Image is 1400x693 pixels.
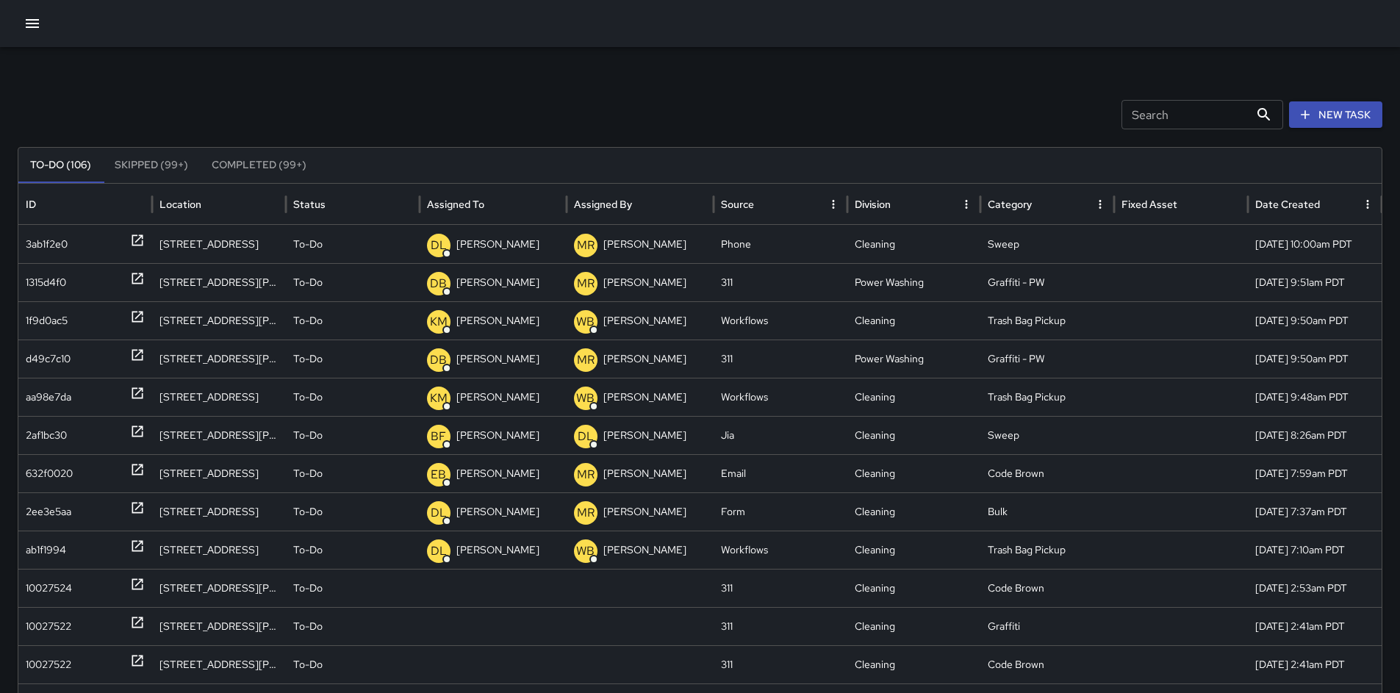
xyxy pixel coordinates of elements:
div: 311 [714,340,847,378]
p: MR [577,466,595,484]
div: 115 10th Street [152,225,286,263]
p: To-Do [293,340,323,378]
div: Assigned By [574,198,632,211]
p: MR [577,351,595,369]
p: [PERSON_NAME] [603,302,686,340]
div: 1500 Harrison Street [152,340,286,378]
p: MR [577,275,595,292]
div: Source [721,198,754,211]
div: Assigned To [427,198,484,211]
p: [PERSON_NAME] [603,264,686,301]
button: Division column menu [956,194,977,215]
div: 10027524 [26,570,72,607]
div: Power Washing [847,340,981,378]
div: Workflows [714,378,847,416]
div: 10/8/2025, 9:51am PDT [1248,263,1382,301]
div: Trash Bag Pickup [980,531,1114,569]
div: Power Washing [847,263,981,301]
p: MR [577,504,595,522]
p: WB [576,542,595,560]
p: [PERSON_NAME] [456,264,539,301]
p: EB [431,466,446,484]
div: 10/8/2025, 2:41am PDT [1248,645,1382,683]
div: 1315d4f0 [26,264,66,301]
div: Bulk [980,492,1114,531]
p: To-Do [293,608,323,645]
p: WB [576,313,595,331]
button: Source column menu [823,194,844,215]
button: Category column menu [1090,194,1110,215]
div: Cleaning [847,645,981,683]
div: Form [714,492,847,531]
p: DB [430,275,447,292]
div: aa98e7da [26,378,71,416]
div: 10/8/2025, 8:26am PDT [1248,416,1382,454]
p: KM [430,313,448,331]
div: 1560 Mission Street [152,378,286,416]
div: 172 13th Street [152,531,286,569]
p: DB [430,351,447,369]
p: DL [431,237,447,254]
div: Graffiti - PW [980,263,1114,301]
div: 311 [714,263,847,301]
div: Status [293,198,326,211]
p: [PERSON_NAME] [456,378,539,416]
p: To-Do [293,378,323,416]
p: To-Do [293,302,323,340]
p: [PERSON_NAME] [603,417,686,454]
div: 10027522 [26,608,71,645]
p: [PERSON_NAME] [456,340,539,378]
p: To-Do [293,455,323,492]
p: DL [431,542,447,560]
p: To-Do [293,226,323,263]
div: Cleaning [847,378,981,416]
div: Cleaning [847,225,981,263]
p: DL [578,428,594,445]
p: [PERSON_NAME] [456,302,539,340]
div: Code Brown [980,454,1114,492]
p: To-Do [293,531,323,569]
div: 1300 Howard Street [152,607,286,645]
div: Code Brown [980,645,1114,683]
div: 1f9d0ac5 [26,302,68,340]
p: DL [431,504,447,522]
p: [PERSON_NAME] [603,378,686,416]
div: 10/8/2025, 9:50am PDT [1248,340,1382,378]
div: 3ab1f2e0 [26,226,68,263]
div: 311 [714,607,847,645]
p: To-Do [293,646,323,683]
div: Division [855,198,891,211]
div: Cleaning [847,569,981,607]
div: Graffiti [980,607,1114,645]
div: 732 Brannan Street [152,569,286,607]
div: 632f0020 [26,455,73,492]
div: Workflows [714,301,847,340]
div: Cleaning [847,607,981,645]
div: Graffiti - PW [980,340,1114,378]
div: 2af1bc30 [26,417,67,454]
div: Trash Bag Pickup [980,378,1114,416]
p: [PERSON_NAME] [603,340,686,378]
div: Sweep [980,225,1114,263]
p: MR [577,237,595,254]
p: BF [431,428,446,445]
div: Cleaning [847,531,981,569]
p: [PERSON_NAME] [456,417,539,454]
div: Workflows [714,531,847,569]
div: 10/8/2025, 2:53am PDT [1248,569,1382,607]
div: 2 Falmouth Street [152,492,286,531]
div: 311 [714,645,847,683]
p: [PERSON_NAME] [603,226,686,263]
div: 216 11th Street [152,454,286,492]
p: [PERSON_NAME] [456,455,539,492]
div: 311 [714,569,847,607]
div: Cleaning [847,416,981,454]
p: WB [576,389,595,407]
div: ID [26,198,36,211]
p: [PERSON_NAME] [456,493,539,531]
div: 10/8/2025, 7:37am PDT [1248,492,1382,531]
div: Code Brown [980,569,1114,607]
p: To-Do [293,493,323,531]
div: 57 Jeff Adachi Way [152,301,286,340]
div: Cleaning [847,454,981,492]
